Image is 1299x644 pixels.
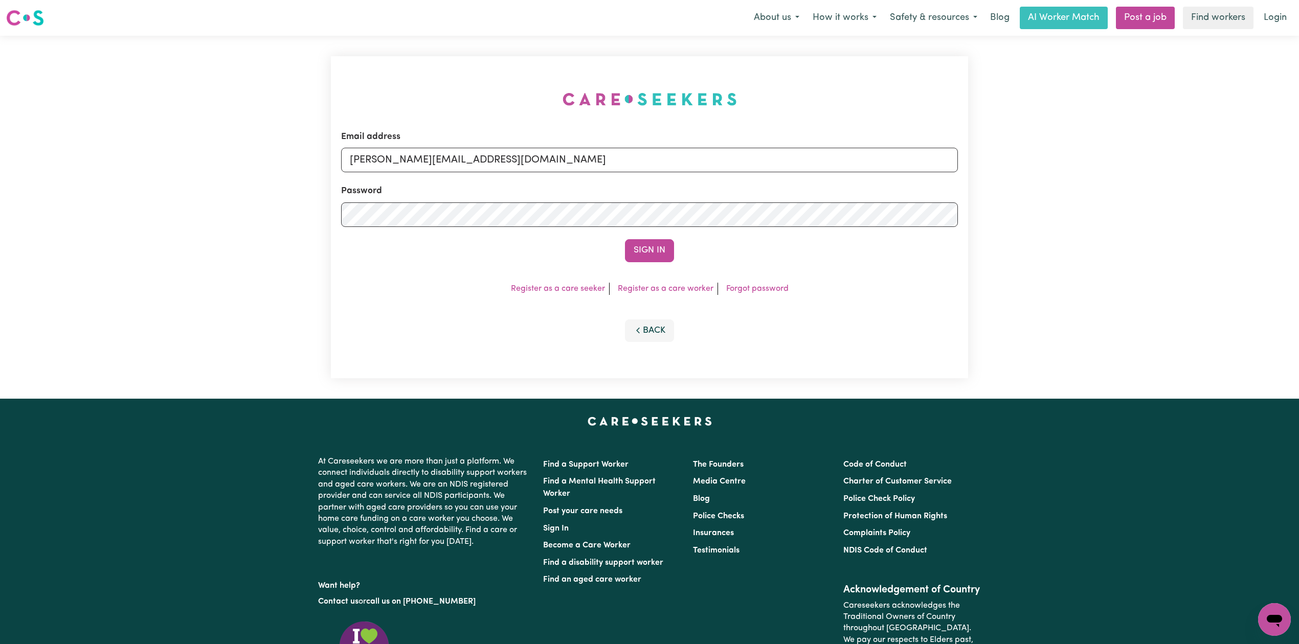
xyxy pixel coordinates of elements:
h2: Acknowledgement of Country [843,584,981,596]
a: NDIS Code of Conduct [843,546,927,555]
a: The Founders [693,461,744,469]
a: Testimonials [693,546,740,555]
a: Charter of Customer Service [843,477,952,486]
label: Password [341,185,382,198]
a: Find a Mental Health Support Worker [543,477,656,498]
p: or [318,592,531,611]
a: Insurances [693,529,734,537]
a: Blog [693,495,710,503]
a: Find a Support Worker [543,461,629,469]
a: Sign In [543,524,569,533]
a: Post a job [1116,7,1175,29]
a: Post your care needs [543,507,622,515]
a: Register as a care seeker [511,285,605,293]
button: Sign In [625,239,674,262]
a: Find workers [1183,7,1253,29]
a: Code of Conduct [843,461,907,469]
a: Police Check Policy [843,495,915,503]
a: Become a Care Worker [543,541,631,549]
button: Safety & resources [883,7,984,29]
button: Back [625,319,674,342]
a: Find a disability support worker [543,559,663,567]
a: Careseekers logo [6,6,44,30]
iframe: Button to launch messaging window [1258,603,1291,636]
p: Want help? [318,576,531,591]
a: AI Worker Match [1020,7,1108,29]
button: About us [747,7,806,29]
a: Police Checks [693,512,744,520]
a: Forgot password [726,285,789,293]
a: Register as a care worker [618,285,713,293]
p: At Careseekers we are more than just a platform. We connect individuals directly to disability su... [318,452,531,551]
a: Complaints Policy [843,529,910,537]
img: Careseekers logo [6,9,44,27]
input: Email address [341,148,958,172]
a: Find an aged care worker [543,576,641,584]
a: Blog [984,7,1016,29]
a: call us on [PHONE_NUMBER] [366,597,476,606]
a: Protection of Human Rights [843,512,947,520]
label: Email address [341,130,400,144]
button: How it works [806,7,883,29]
a: Careseekers home page [588,417,712,425]
a: Login [1258,7,1293,29]
a: Contact us [318,597,359,606]
a: Media Centre [693,477,746,486]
